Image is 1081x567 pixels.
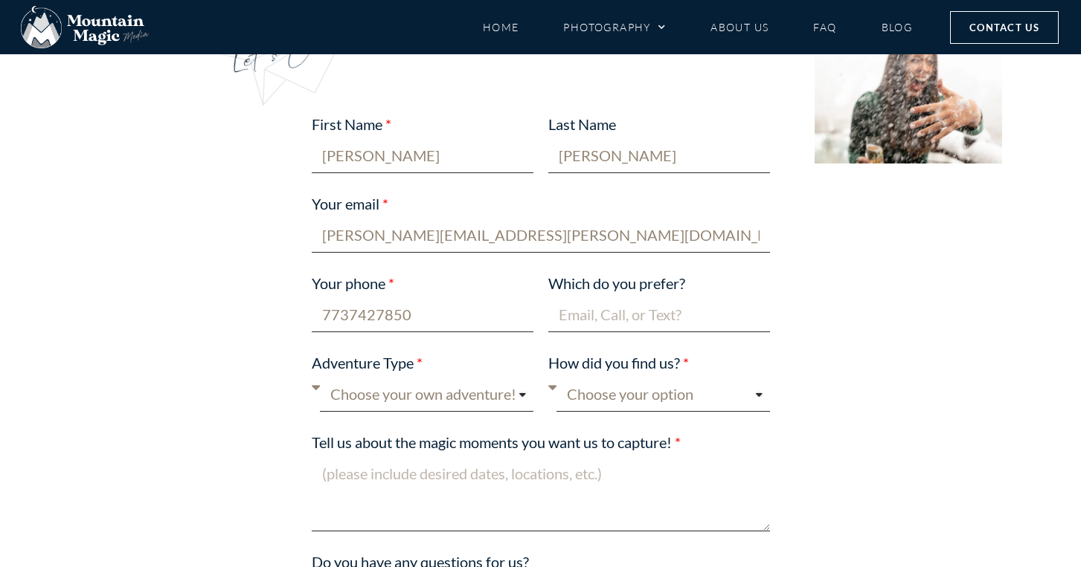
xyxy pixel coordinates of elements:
a: About Us [710,14,769,40]
img: Mountain Magic Media photography logo Crested Butte Photographer [21,6,149,49]
img: woman laughing holding hand out showing off engagement ring surprise proposal Aspen snowy winter ... [815,39,1002,163]
label: Last Name [548,113,616,138]
span: Contact Us [969,19,1039,36]
label: How did you find us? [548,351,689,377]
label: Your email [312,192,388,218]
a: Blog [882,14,913,40]
a: FAQ [813,14,836,40]
label: Adventure Type [312,351,423,377]
input: Only numbers and phone characters (#, -, *, etc) are accepted. [312,297,533,332]
label: Which do you prefer? [548,272,685,297]
label: Your phone [312,272,394,297]
a: Contact Us [950,11,1059,44]
nav: Menu [483,14,913,40]
label: Tell us about the magic moments you want us to capture! [312,431,681,456]
label: First Name [312,113,391,138]
a: Home [483,14,519,40]
a: Photography [563,14,666,40]
input: Email, Call, or Text? [548,297,770,332]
